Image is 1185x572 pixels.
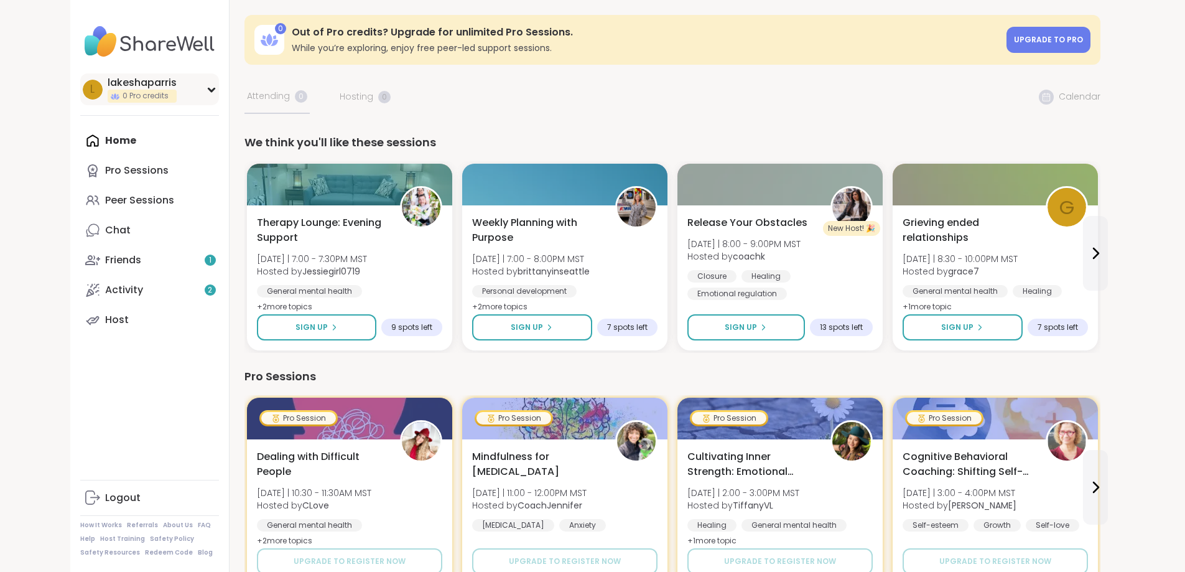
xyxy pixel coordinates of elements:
[687,250,801,263] span: Hosted by
[80,245,219,275] a: Friends1
[903,487,1016,499] span: [DATE] | 3:00 - 4:00PM MST
[617,422,656,461] img: CoachJennifer
[907,412,982,424] div: Pro Session
[1026,519,1079,532] div: Self-love
[292,26,999,39] h3: Out of Pro credits? Upgrade for unlimited Pro Sessions.
[292,42,999,54] h3: While you’re exploring, enjoy free peer-led support sessions.
[687,288,787,300] div: Emotional regulation
[105,491,141,505] div: Logout
[198,548,213,557] a: Blog
[903,265,1018,278] span: Hosted by
[257,215,386,245] span: Therapy Lounge: Evening Support
[391,322,432,332] span: 9 spots left
[903,499,1016,512] span: Hosted by
[90,82,95,98] span: l
[257,499,371,512] span: Hosted by
[208,285,212,296] span: 2
[472,499,587,512] span: Hosted by
[80,215,219,245] a: Chat
[105,283,143,297] div: Activity
[741,519,847,532] div: General mental health
[687,519,737,532] div: Healing
[687,238,801,250] span: [DATE] | 8:00 - 9:00PM MST
[261,412,336,424] div: Pro Session
[244,368,1100,385] div: Pro Sessions
[724,556,836,567] span: Upgrade to register now
[472,487,587,499] span: [DATE] | 11:00 - 12:00PM MST
[687,487,799,499] span: [DATE] | 2:00 - 3:00PM MST
[472,449,602,479] span: Mindfulness for [MEDICAL_DATA]
[80,483,219,513] a: Logout
[903,519,969,532] div: Self-esteem
[80,548,140,557] a: Safety Resources
[1013,285,1062,298] div: Healing
[948,265,979,278] b: grace7
[105,253,141,267] div: Friends
[275,23,286,34] div: 0
[472,519,554,532] div: [MEDICAL_DATA]
[903,314,1023,340] button: Sign Up
[80,535,95,543] a: Help
[80,275,219,305] a: Activity2
[105,313,129,327] div: Host
[123,91,169,101] span: 0 Pro credits
[820,322,863,332] span: 13 spots left
[145,548,193,557] a: Redeem Code
[509,556,621,567] span: Upgrade to register now
[100,535,145,543] a: Host Training
[108,76,177,90] div: lakeshaparris
[244,134,1100,151] div: We think you'll like these sessions
[472,285,577,298] div: Personal development
[472,215,602,245] span: Weekly Planning with Purpose
[687,449,817,479] span: Cultivating Inner Strength: Emotional Regulation
[1059,193,1074,222] span: g
[257,314,376,340] button: Sign Up
[209,255,211,266] span: 1
[80,20,219,63] img: ShareWell Nav Logo
[741,270,791,283] div: Healing
[692,412,766,424] div: Pro Session
[476,412,551,424] div: Pro Session
[941,322,974,333] span: Sign Up
[518,499,582,512] b: CoachJennifer
[80,521,122,530] a: How It Works
[1014,34,1083,45] span: Upgrade to Pro
[302,499,329,512] b: CLove
[518,265,590,278] b: brittanyinseattle
[725,322,757,333] span: Sign Up
[80,185,219,215] a: Peer Sessions
[733,499,773,512] b: TiffanyVL
[832,422,871,461] img: TiffanyVL
[687,215,807,230] span: Release Your Obstacles
[617,188,656,227] img: brittanyinseattle
[257,487,371,499] span: [DATE] | 10:30 - 11:30AM MST
[257,265,367,278] span: Hosted by
[80,305,219,335] a: Host
[823,221,880,236] div: New Host! 🎉
[1038,322,1078,332] span: 7 spots left
[903,215,1032,245] span: Grieving ended relationships
[257,449,386,479] span: Dealing with Difficult People
[733,250,765,263] b: coachk
[257,285,362,298] div: General mental health
[294,556,406,567] span: Upgrade to register now
[559,519,606,532] div: Anxiety
[257,253,367,265] span: [DATE] | 7:00 - 7:30PM MST
[1006,27,1090,53] a: Upgrade to Pro
[903,285,1008,298] div: General mental health
[80,156,219,185] a: Pro Sessions
[472,265,590,278] span: Hosted by
[472,253,590,265] span: [DATE] | 7:00 - 8:00PM MST
[257,519,362,532] div: General mental health
[105,164,169,177] div: Pro Sessions
[607,322,648,332] span: 7 spots left
[302,265,360,278] b: Jessiegirl0719
[832,188,871,227] img: coachk
[511,322,543,333] span: Sign Up
[974,519,1021,532] div: Growth
[687,270,737,283] div: Closure
[903,253,1018,265] span: [DATE] | 8:30 - 10:00PM MST
[150,535,194,543] a: Safety Policy
[295,322,328,333] span: Sign Up
[939,556,1051,567] span: Upgrade to register now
